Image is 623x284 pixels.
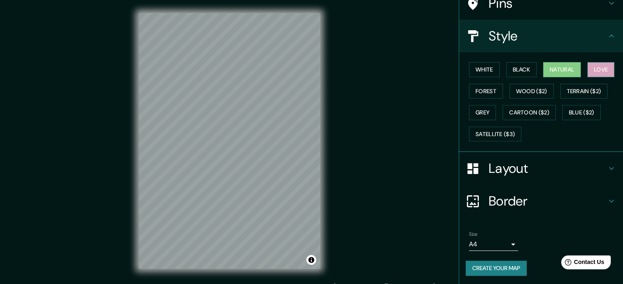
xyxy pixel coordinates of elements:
[459,20,623,52] div: Style
[489,28,607,44] h4: Style
[139,13,320,269] canvas: Map
[469,62,500,77] button: White
[469,127,521,142] button: Satellite ($3)
[469,238,518,251] div: A4
[469,84,503,99] button: Forest
[506,62,537,77] button: Black
[550,252,614,275] iframe: Help widget launcher
[459,152,623,185] div: Layout
[560,84,608,99] button: Terrain ($2)
[469,105,496,120] button: Grey
[562,105,601,120] button: Blue ($2)
[587,62,614,77] button: Love
[489,160,607,177] h4: Layout
[306,255,316,265] button: Toggle attribution
[459,185,623,217] div: Border
[466,261,527,276] button: Create your map
[510,84,554,99] button: Wood ($2)
[503,105,556,120] button: Cartoon ($2)
[469,231,478,238] label: Size
[489,193,607,209] h4: Border
[543,62,581,77] button: Natural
